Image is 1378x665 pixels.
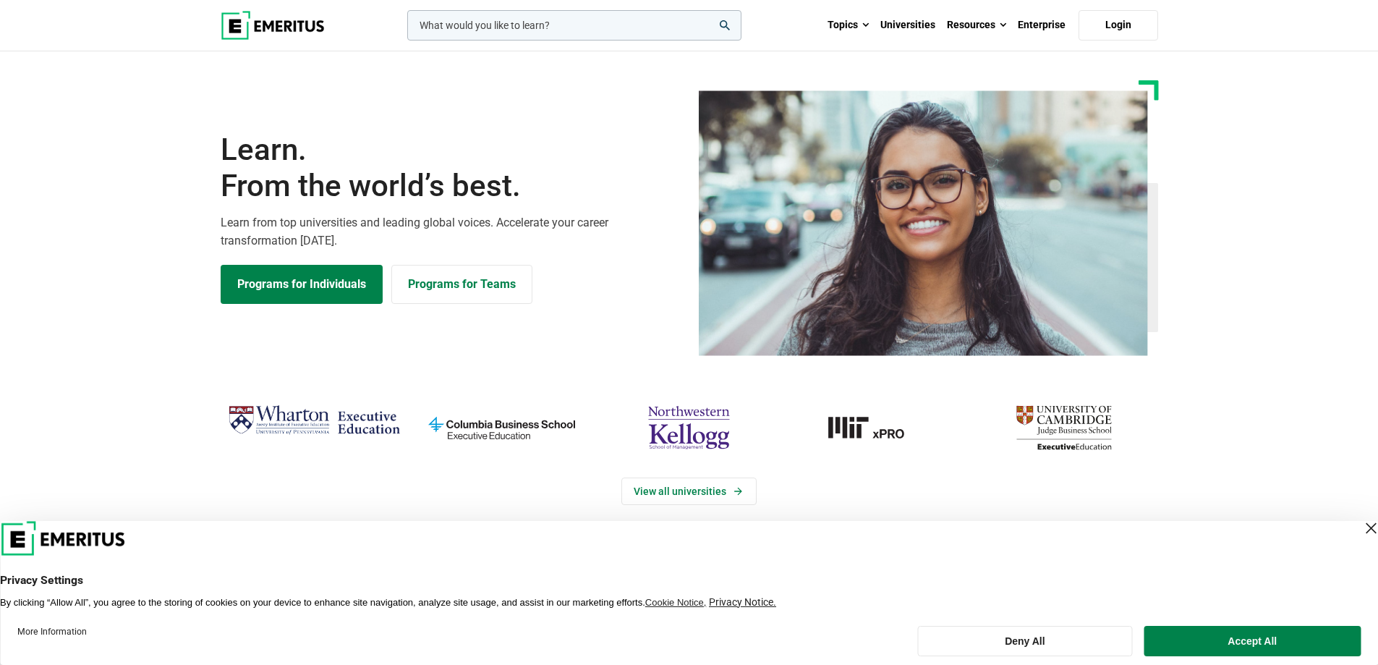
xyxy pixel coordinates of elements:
[603,399,775,456] img: northwestern-kellogg
[699,90,1148,356] img: Learn from the world's best
[407,10,741,41] input: woocommerce-product-search-field-0
[790,399,963,456] a: MIT-xPRO
[228,399,401,442] img: Wharton Executive Education
[391,265,532,304] a: Explore for Business
[977,399,1150,456] img: cambridge-judge-business-school
[221,168,681,204] span: From the world’s best.
[621,478,757,505] a: View Universities
[221,132,681,205] h1: Learn.
[415,399,588,456] img: columbia-business-school
[221,213,681,250] p: Learn from top universities and leading global voices. Accelerate your career transformation [DATE].
[790,399,963,456] img: MIT xPRO
[1079,10,1158,41] a: Login
[221,265,383,304] a: Explore Programs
